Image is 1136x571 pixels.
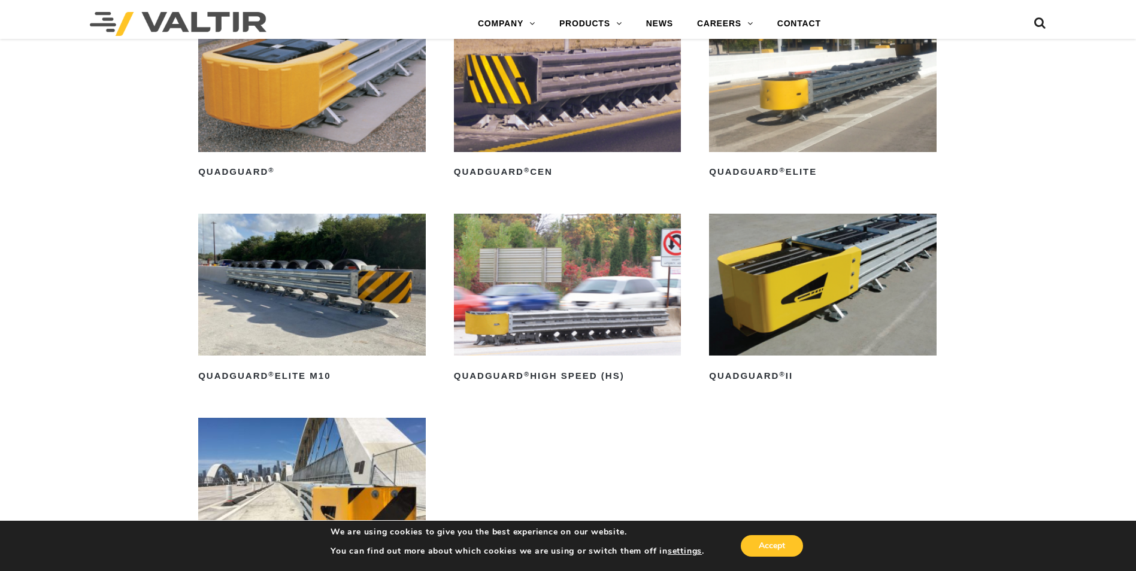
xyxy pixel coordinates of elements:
sup: ® [779,370,785,378]
a: QuadGuard®High Speed (HS) [454,214,681,385]
p: We are using cookies to give you the best experience on our website. [331,527,704,537]
sup: ® [524,166,530,174]
img: Valtir [90,12,266,36]
a: NEWS [634,12,685,36]
a: QuadGuard® [198,10,426,182]
button: settings [668,546,702,557]
button: Accept [741,535,803,557]
p: You can find out more about which cookies we are using or switch them off in . [331,546,704,557]
sup: ® [268,166,274,174]
h2: QuadGuard II [709,366,937,385]
a: QuadGuard®Elite M10 [198,214,426,385]
sup: ® [779,166,785,174]
a: COMPANY [466,12,547,36]
h2: QuadGuard CEN [454,163,681,182]
a: PRODUCTS [547,12,634,36]
sup: ® [268,370,274,378]
h2: QuadGuard Elite M10 [198,366,426,385]
a: CONTACT [765,12,833,36]
a: QuadGuard®II [709,214,937,385]
h2: QuadGuard High Speed (HS) [454,366,681,385]
h2: QuadGuard [198,163,426,182]
a: QuadGuard®Elite [709,10,937,182]
a: CAREERS [685,12,765,36]
a: QuadGuard®CEN [454,10,681,182]
h2: QuadGuard Elite [709,163,937,182]
sup: ® [524,370,530,378]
